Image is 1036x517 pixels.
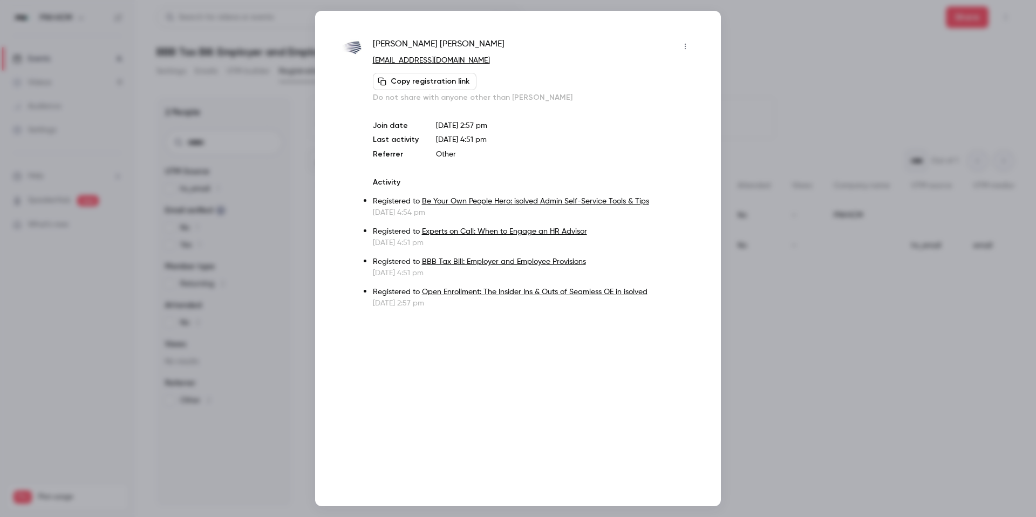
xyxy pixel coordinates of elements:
p: [DATE] 2:57 pm [436,120,694,131]
p: Registered to [373,226,694,237]
p: Other [436,149,694,160]
a: Be Your Own People Hero: isolved Admin Self-Service Tools & Tips [422,198,649,205]
button: Copy registration link [373,73,476,90]
span: [PERSON_NAME] [PERSON_NAME] [373,38,505,55]
p: Last activity [373,134,419,146]
p: [DATE] 2:57 pm [373,298,694,309]
p: [DATE] 4:51 pm [373,237,694,248]
p: [DATE] 4:51 pm [373,268,694,278]
p: Referrer [373,149,419,160]
p: Activity [373,177,694,188]
p: [DATE] 4:54 pm [373,207,694,218]
p: Registered to [373,196,694,207]
p: Do not share with anyone other than [PERSON_NAME] [373,92,694,103]
img: cst-cpa.com [342,39,362,59]
span: [DATE] 4:51 pm [436,136,487,144]
p: Registered to [373,287,694,298]
a: Open Enrollment: The Insider Ins & Outs of Seamless OE in isolved [422,288,647,296]
a: Experts on Call: When to Engage an HR Advisor [422,228,587,235]
p: Join date [373,120,419,131]
a: BBB Tax Bill: Employer and Employee Provisions [422,258,586,266]
p: Registered to [373,256,694,268]
a: [EMAIL_ADDRESS][DOMAIN_NAME] [373,57,490,64]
